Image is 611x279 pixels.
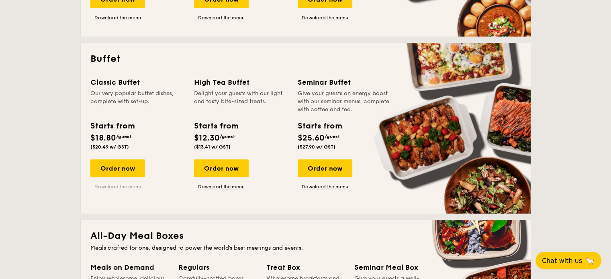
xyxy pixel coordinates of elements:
[266,262,345,273] div: Treat Box
[194,159,249,177] div: Order now
[585,256,595,265] span: 🦙
[90,230,521,242] h2: All-Day Meal Boxes
[298,14,352,21] a: Download the menu
[90,159,145,177] div: Order now
[90,262,169,273] div: Meals on Demand
[298,144,335,150] span: ($27.90 w/ GST)
[194,144,231,150] span: ($13.41 w/ GST)
[90,90,184,114] div: Our very popular buffet dishes, complete with set-up.
[90,120,134,132] div: Starts from
[354,262,433,273] div: Seminar Meal Box
[194,77,288,88] div: High Tea Buffet
[194,120,238,132] div: Starts from
[298,77,392,88] div: Seminar Buffet
[90,133,116,143] span: $18.80
[90,244,521,252] div: Meals crafted for one, designed to power the world's best meetings and events.
[90,77,184,88] div: Classic Buffet
[194,133,220,143] span: $12.30
[298,90,392,114] div: Give your guests an energy boost with our seminar menus, complete with coffee and tea.
[298,120,341,132] div: Starts from
[90,183,145,190] a: Download the menu
[178,262,257,273] div: Regulars
[116,134,131,139] span: /guest
[90,53,521,65] h2: Buffet
[535,252,601,269] button: Chat with us🦙
[90,144,129,150] span: ($20.49 w/ GST)
[298,183,352,190] a: Download the menu
[194,90,288,114] div: Delight your guests with our light and tasty bite-sized treats.
[194,183,249,190] a: Download the menu
[325,134,340,139] span: /guest
[542,257,582,265] span: Chat with us
[298,133,325,143] span: $25.60
[298,159,352,177] div: Order now
[220,134,235,139] span: /guest
[90,14,145,21] a: Download the menu
[194,14,249,21] a: Download the menu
